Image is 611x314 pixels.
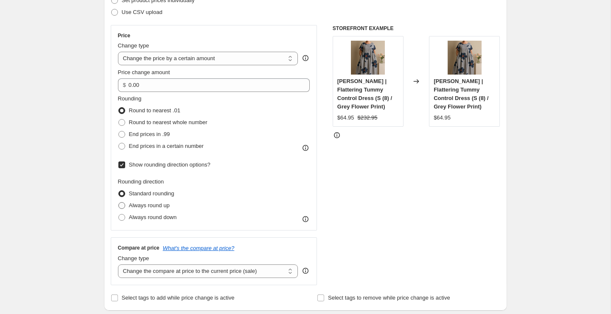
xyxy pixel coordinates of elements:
span: End prices in a certain number [129,143,204,149]
input: -10.00 [129,78,297,92]
h3: Price [118,32,130,39]
span: [PERSON_NAME] | Flattering Tummy Control Dress (S (8) / Grey Flower Print) [337,78,392,110]
span: Select tags to remove while price change is active [328,295,450,301]
div: help [301,54,310,62]
span: Round to nearest .01 [129,107,180,114]
span: Use CSV upload [122,9,163,15]
span: Show rounding direction options? [129,161,210,168]
span: Round to nearest whole number [129,119,207,125]
span: End prices in .99 [129,131,170,137]
h6: STOREFRONT EXAMPLE [333,25,500,32]
span: [PERSON_NAME] | Flattering Tummy Control Dress (S (8) / Grey Flower Print) [434,78,488,110]
span: Change type [118,42,149,49]
div: help [301,267,310,275]
span: Always round up [129,202,170,208]
span: Rounding direction [118,178,164,185]
span: Price change amount [118,69,170,75]
button: What's the compare at price? [163,245,235,251]
span: Rounding [118,95,142,102]
div: $64.95 [434,114,451,122]
img: magnifics_upscale-s1PrpL8IaMyRENanwyWT-ChatGPT_Image_25_aug_2025_19_58_56_80x.png [351,41,385,75]
img: magnifics_upscale-s1PrpL8IaMyRENanwyWT-ChatGPT_Image_25_aug_2025_19_58_56_80x.png [448,41,482,75]
h3: Compare at price [118,245,160,251]
span: $ [123,82,126,88]
strike: $232.95 [358,114,378,122]
span: Change type [118,255,149,261]
div: $64.95 [337,114,354,122]
span: Always round down [129,214,177,220]
span: Select tags to add while price change is active [122,295,235,301]
span: Standard rounding [129,190,174,197]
